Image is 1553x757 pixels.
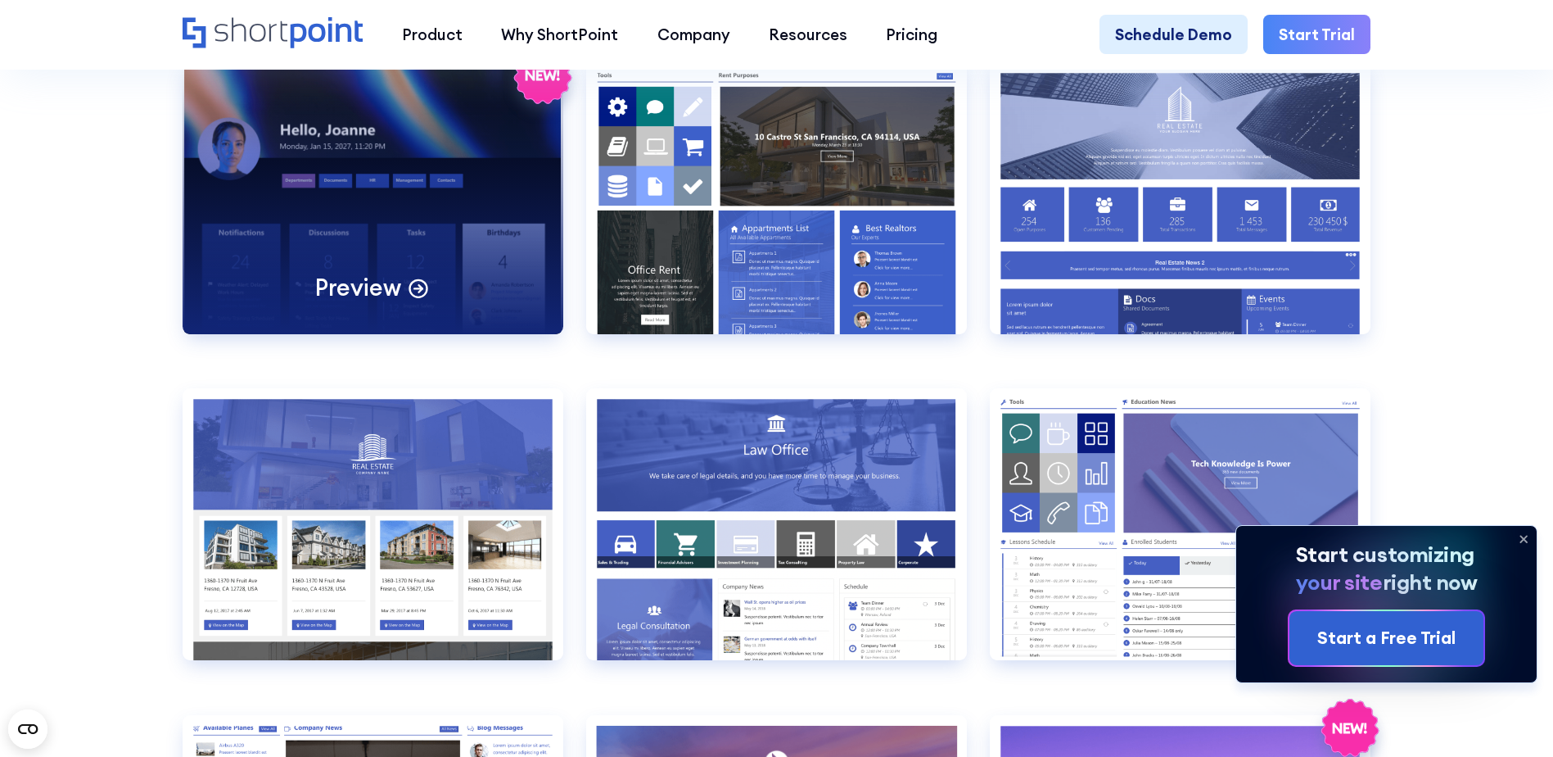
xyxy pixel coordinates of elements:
a: Employees Directory 2 [990,388,1370,691]
button: Open CMP widget [8,709,47,749]
div: Why ShortPoint [501,23,618,46]
div: Pricing [886,23,937,46]
a: Employees Directory 1 [586,388,967,691]
div: Start a Free Trial [1317,625,1456,651]
a: Start Trial [1263,15,1370,53]
a: Start a Free Trial [1289,611,1483,665]
p: Preview [315,273,400,303]
a: Pricing [867,15,957,53]
div: Product [402,23,463,46]
a: Why ShortPoint [482,15,638,53]
a: Resources [749,15,866,53]
a: Documents 2 [990,62,1370,365]
a: Product [382,15,481,53]
div: Resources [769,23,847,46]
a: Home [183,17,363,51]
a: Company [638,15,749,53]
a: Documents 1 [586,62,967,365]
div: Company [657,23,730,46]
a: Documents 3 [183,388,563,691]
a: CommunicationPreview [183,62,563,365]
a: Schedule Demo [1099,15,1248,53]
